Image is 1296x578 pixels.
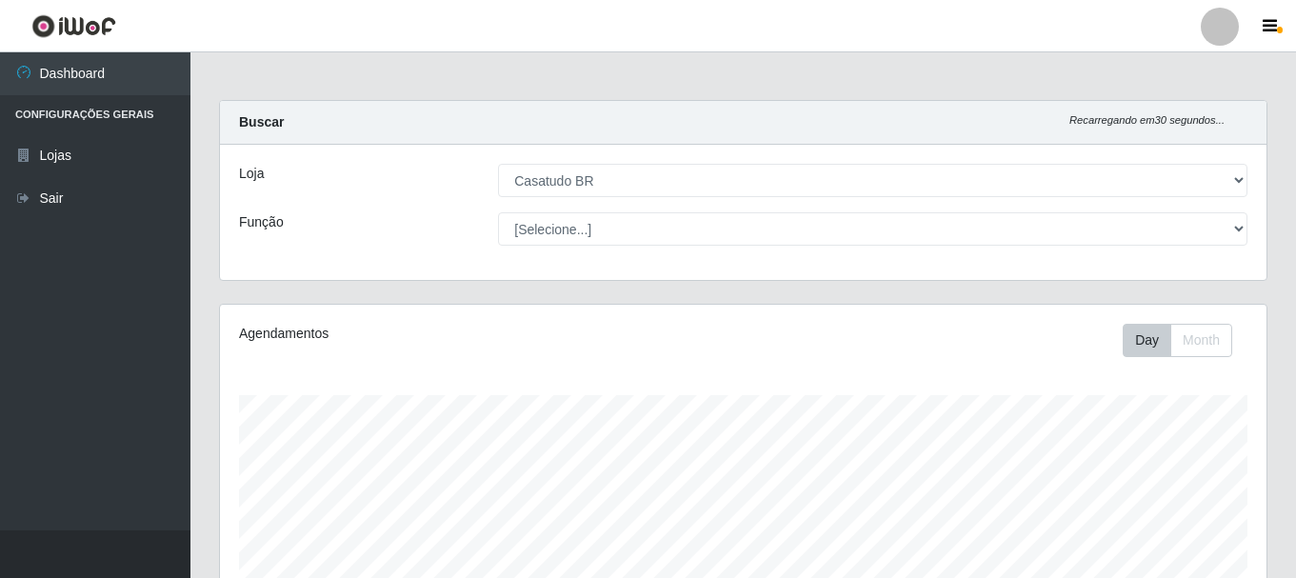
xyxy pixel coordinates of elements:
[1123,324,1247,357] div: Toolbar with button groups
[239,212,284,232] label: Função
[239,324,643,344] div: Agendamentos
[1123,324,1171,357] button: Day
[1069,114,1225,126] i: Recarregando em 30 segundos...
[31,14,116,38] img: CoreUI Logo
[1170,324,1232,357] button: Month
[239,114,284,130] strong: Buscar
[1123,324,1232,357] div: First group
[239,164,264,184] label: Loja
